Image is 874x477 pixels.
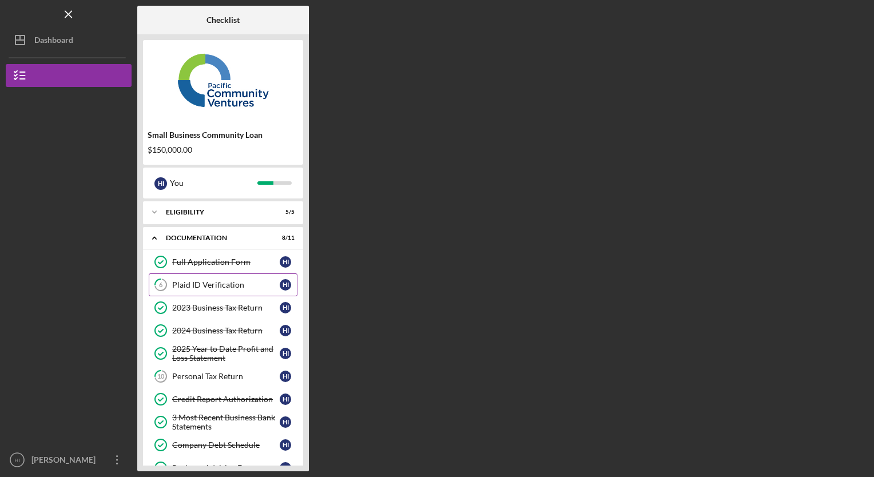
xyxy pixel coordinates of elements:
div: Documentation [166,234,266,241]
a: Company Debt ScheduleHI [149,434,297,456]
div: Eligibility [166,209,266,216]
a: 2023 Business Tax ReturnHI [149,296,297,319]
div: 5 / 5 [274,209,295,216]
div: $150,000.00 [148,145,299,154]
div: H I [280,279,291,291]
div: 2024 Business Tax Return [172,326,280,335]
img: Product logo [143,46,303,114]
b: Checklist [206,15,240,25]
div: H I [280,256,291,268]
div: H I [280,393,291,405]
div: H I [280,439,291,451]
div: H I [154,177,167,190]
div: Dashboard [34,29,73,54]
div: Full Application Form [172,257,280,267]
div: H I [280,416,291,428]
a: 10Personal Tax ReturnHI [149,365,297,388]
div: H I [280,302,291,313]
button: Dashboard [6,29,132,51]
div: H I [280,348,291,359]
a: 2024 Business Tax ReturnHI [149,319,297,342]
div: H I [280,325,291,336]
text: HI [14,457,20,463]
div: 2025 Year to Date Profit and Loss Statement [172,344,280,363]
div: You [170,173,257,193]
tspan: 6 [159,281,163,289]
a: 2025 Year to Date Profit and Loss StatementHI [149,342,297,365]
div: [PERSON_NAME] [29,448,103,474]
div: 3 Most Recent Business Bank Statements [172,413,280,431]
div: 2023 Business Tax Return [172,303,280,312]
a: Full Application FormHI [149,251,297,273]
div: Personal Tax Return [172,372,280,381]
a: 6Plaid ID VerificationHI [149,273,297,296]
div: Business Advising Form [172,463,280,472]
div: Plaid ID Verification [172,280,280,289]
div: 8 / 11 [274,234,295,241]
button: HI[PERSON_NAME] [6,448,132,471]
div: H I [280,371,291,382]
div: H I [280,462,291,474]
div: Credit Report Authorization [172,395,280,404]
a: Credit Report AuthorizationHI [149,388,297,411]
div: Small Business Community Loan [148,130,299,140]
div: Company Debt Schedule [172,440,280,450]
a: 3 Most Recent Business Bank StatementsHI [149,411,297,434]
tspan: 10 [157,373,165,380]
